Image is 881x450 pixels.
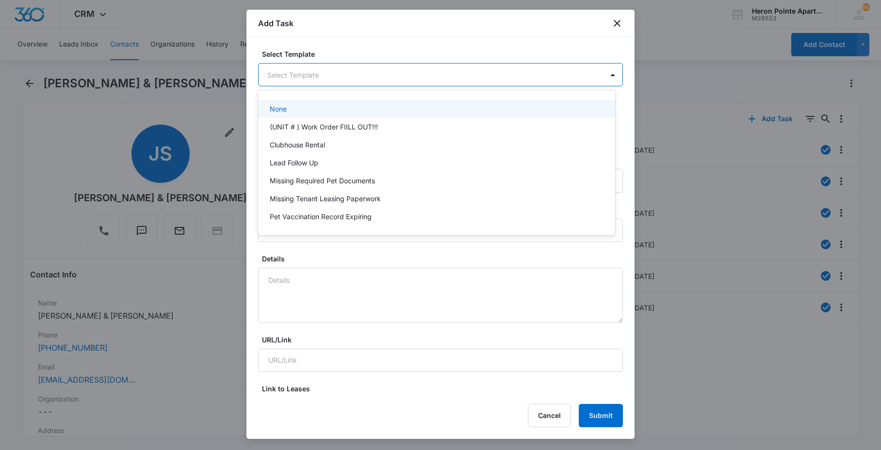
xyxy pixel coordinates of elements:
[270,140,325,150] p: Clubhouse Rental
[270,104,287,114] p: None
[270,122,378,132] p: (UNIT # ) Work Order FIILL OUT!!!
[270,158,318,168] p: Lead Follow Up
[270,193,381,204] p: Missing Tenant Leasing Paperwork
[270,176,375,186] p: Missing Required Pet Documents
[270,211,372,222] p: Pet Vaccination Record Expiring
